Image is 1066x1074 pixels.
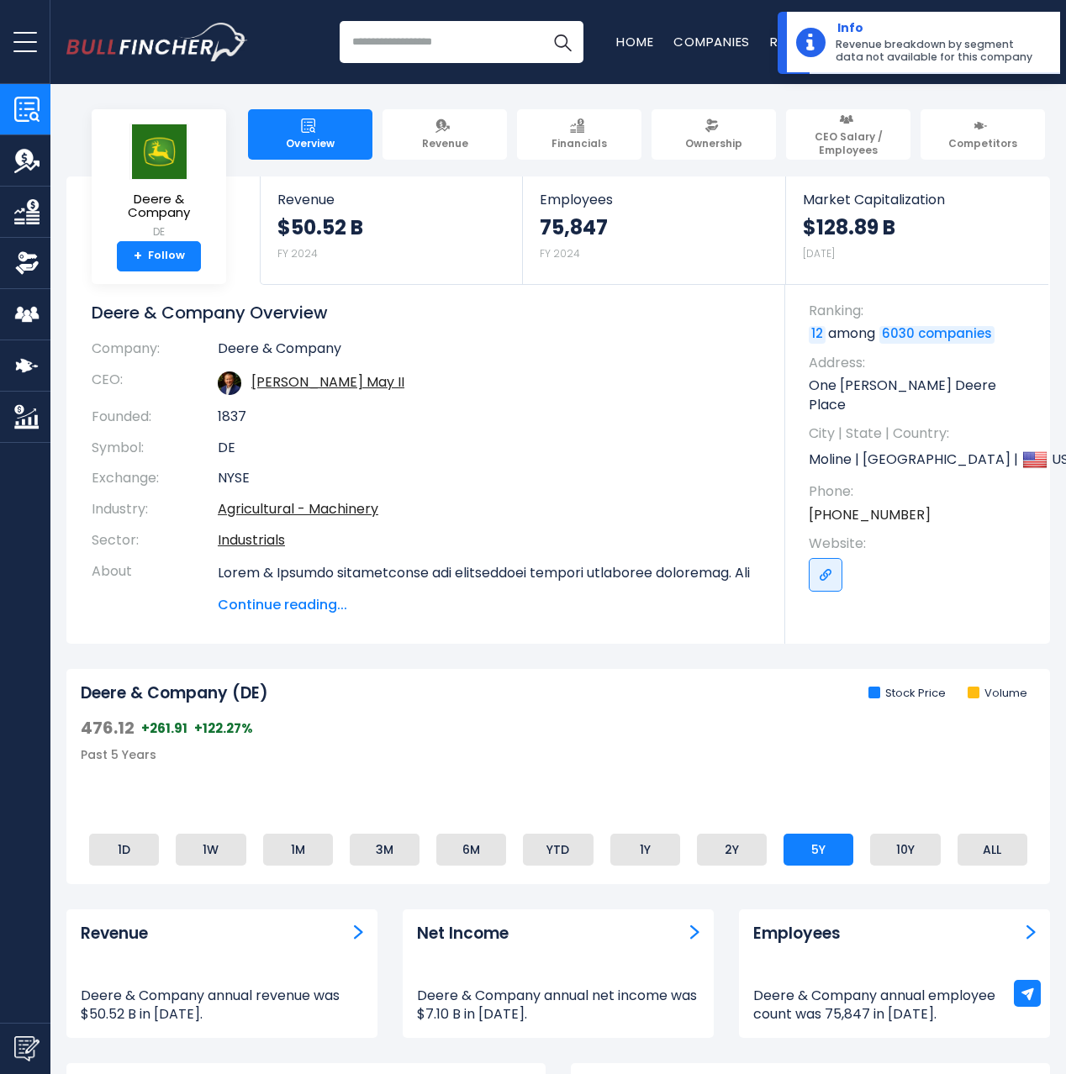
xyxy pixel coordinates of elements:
td: Deere & Company [218,340,760,365]
p: among [809,324,1033,343]
li: 2Y [697,834,767,866]
li: 3M [350,834,420,866]
p: Deere & Company annual net income was $7.10 B in [DATE]. [417,987,699,1024]
a: 6030 companies [879,326,995,343]
a: Revenue $50.52 B FY 2024 [261,176,522,278]
a: Ranking [770,33,827,50]
span: Market Capitalization [803,192,1032,208]
span: Past 5 Years [81,746,156,763]
th: CEO: [92,365,218,402]
span: +261.91 [141,720,187,737]
strong: $128.89 B [803,214,895,240]
span: Address: [809,354,1033,372]
p: Deere & Company annual revenue was $50.52 B in [DATE]. [81,987,363,1024]
td: NYSE [218,463,760,494]
small: DE [105,224,213,240]
small: [DATE] [803,246,835,261]
li: 6M [436,834,506,866]
p: Deere & Company annual employee count was 75,847 in [DATE]. [753,987,1036,1024]
a: Employees [1026,924,1036,940]
th: About [92,556,218,615]
strong: 75,847 [540,214,608,240]
th: Symbol: [92,433,218,464]
a: Market Capitalization $128.89 B [DATE] [786,176,1048,278]
li: 1W [176,834,245,866]
strong: Info [837,21,1040,36]
strong: $50.52 B [277,214,363,240]
td: DE [218,433,760,464]
a: CEO Salary / Employees [786,109,910,160]
th: Exchange: [92,463,218,494]
small: FY 2024 [277,246,318,261]
h1: Deere & Company Overview [92,302,760,324]
span: Employees [540,192,768,208]
li: 1M [263,834,333,866]
a: +Follow [117,241,201,271]
p: Moline | [GEOGRAPHIC_DATA] | US [809,447,1033,472]
a: Overview [248,109,372,160]
a: Ownership [652,109,776,160]
span: Continue reading... [218,595,760,615]
a: Industrials [218,530,285,550]
img: john-c-may.jpg [218,371,241,395]
a: [PHONE_NUMBER] [809,506,931,524]
th: Company: [92,340,218,365]
li: YTD [523,834,593,866]
h3: Revenue [81,924,148,945]
span: City | State | Country: [809,424,1033,443]
a: Competitors [921,109,1045,160]
span: 476.12 [81,717,135,739]
li: Stock Price [868,687,946,701]
li: 1Y [610,834,680,866]
td: 1837 [218,402,760,433]
strong: + [134,249,142,264]
span: Website: [809,534,1033,553]
th: Founded: [92,402,218,433]
a: Deere & Company DE [104,123,214,241]
li: ALL [958,834,1027,866]
span: Revenue breakdown by segment data not available for this company [836,38,1042,64]
a: Revenue [354,924,363,940]
h3: Net Income [417,924,509,945]
span: Deere & Company [105,192,213,220]
li: 5Y [784,834,853,866]
th: Industry: [92,494,218,525]
a: 12 [809,326,826,343]
a: Agricultural - Machinery [218,499,378,519]
a: Go to link [809,558,842,592]
button: Search [541,21,583,63]
small: FY 2024 [540,246,580,261]
a: Employees 75,847 FY 2024 [523,176,784,278]
span: Ownership [685,137,742,150]
span: Ranking: [809,302,1033,320]
span: +122.27% [194,720,253,737]
a: Go to homepage [66,23,247,61]
span: Financials [551,137,607,150]
li: 1D [89,834,159,866]
a: Home [616,33,653,50]
p: One [PERSON_NAME] Deere Place [809,376,1033,414]
span: Competitors [948,137,1017,150]
span: Revenue [277,192,505,208]
a: Revenue [383,109,507,160]
img: Ownership [14,250,40,276]
a: Financials [517,109,641,160]
span: Overview [286,137,335,150]
a: Companies [673,33,750,50]
span: CEO Salary / Employees [794,130,903,156]
h2: Deere & Company (DE) [81,683,268,704]
a: ceo [251,372,404,392]
li: Volume [968,687,1027,701]
img: Bullfincher logo [66,23,248,61]
a: Net income [690,924,699,940]
th: Sector: [92,525,218,556]
span: Revenue [422,137,468,150]
span: Phone: [809,482,1033,501]
h3: Employees [753,924,841,945]
li: 10Y [870,834,940,866]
